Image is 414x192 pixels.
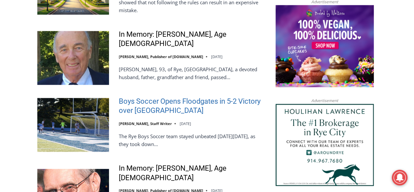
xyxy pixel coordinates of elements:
[305,97,345,104] span: Advertisement
[37,98,109,152] img: Boys Soccer Opens Floodgates in 5-2 Victory over Westlake
[0,66,66,82] a: Open Tues. - Sun. [PHONE_NUMBER]
[165,0,309,64] div: "I learned about the history of a place I’d honestly never considered even as a resident of [GEOG...
[157,64,317,82] a: Intern @ [DOMAIN_NAME]
[211,54,223,59] time: [DATE]
[119,97,262,116] a: Boys Soccer Opens Floodgates in 5-2 Victory over [GEOGRAPHIC_DATA]
[276,5,374,87] img: Baked by Melissa
[119,164,262,182] a: In Memory: [PERSON_NAME], Age [DEMOGRAPHIC_DATA]
[171,65,303,80] span: Intern @ [DOMAIN_NAME]
[67,41,96,78] div: Located at [STREET_ADDRESS][PERSON_NAME]
[37,31,109,85] img: In Memory: Richard Allen Hynson, Age 93
[119,121,172,126] a: [PERSON_NAME], Staff Writer
[119,65,262,81] p: [PERSON_NAME], 93, of Rye, [GEOGRAPHIC_DATA], a devoted husband, father, grandfather and friend, ...
[276,104,374,186] img: Houlihan Lawrence The #1 Brokerage in Rye City
[2,68,64,93] span: Open Tues. - Sun. [PHONE_NUMBER]
[119,132,262,148] p: The Rye Boys Soccer team stayed unbeated [DATE][DATE], as they took down…
[119,54,203,59] a: [PERSON_NAME], Publisher of [DOMAIN_NAME]
[119,30,262,49] a: In Memory: [PERSON_NAME], Age [DEMOGRAPHIC_DATA]
[180,121,191,126] time: [DATE]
